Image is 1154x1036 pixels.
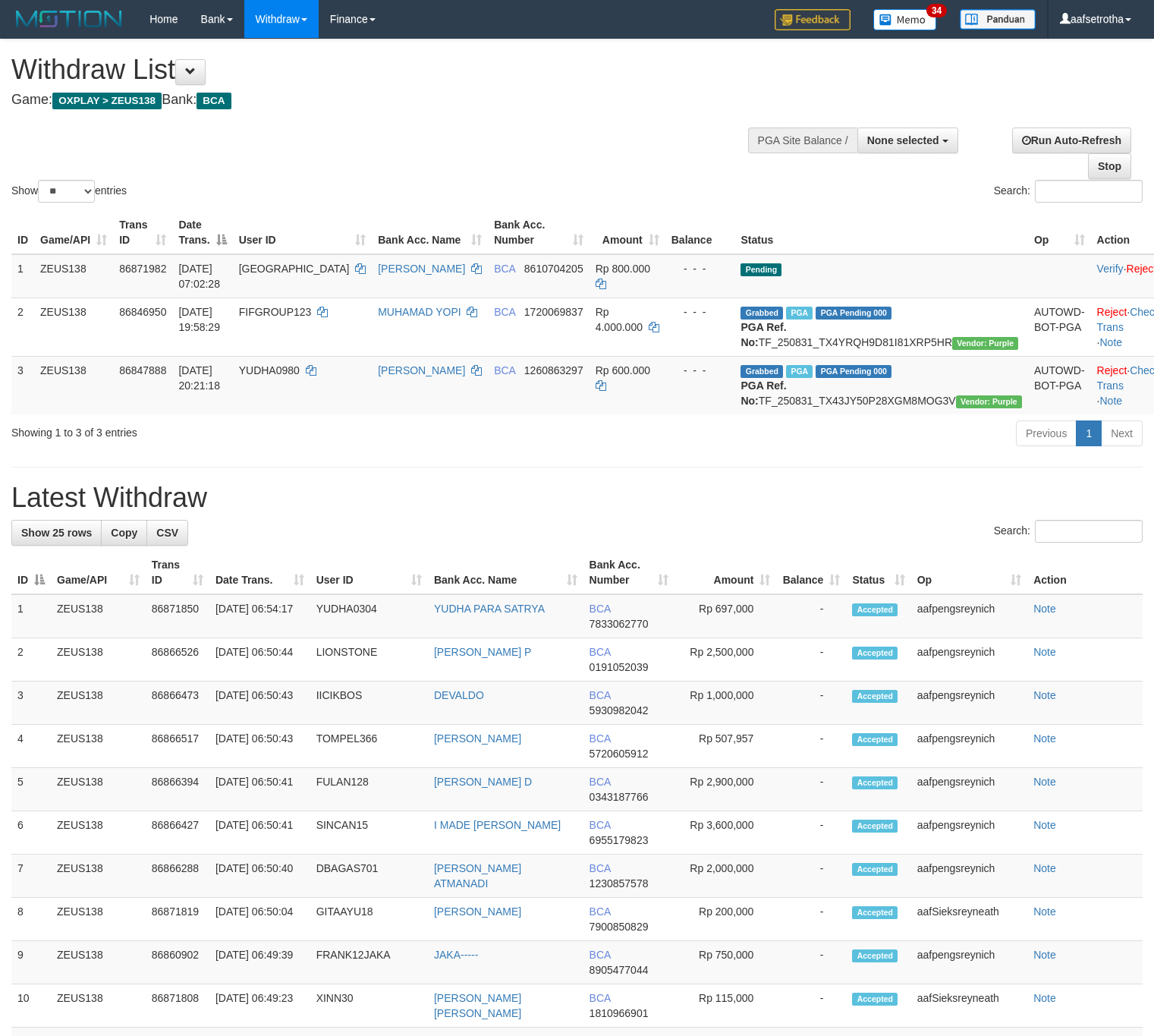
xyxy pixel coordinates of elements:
td: AUTOWD-BOT-PGA [1028,298,1091,356]
a: [PERSON_NAME] [378,263,465,275]
th: Game/API: activate to sort column ascending [51,551,146,594]
span: Accepted [852,820,898,833]
span: Rp 4.000.000 [596,306,643,333]
a: Verify [1097,263,1124,275]
a: YUDHA PARA SATRYA [434,603,545,615]
th: User ID: activate to sort column ascending [310,551,428,594]
td: 3 [11,682,51,725]
td: 2 [11,298,34,356]
img: Button%20Memo.svg [873,9,937,30]
td: 86871819 [146,898,209,941]
span: Copy 7833062770 to clipboard [590,618,649,630]
label: Search: [994,180,1143,203]
th: User ID: activate to sort column ascending [233,211,373,254]
a: Note [1033,646,1056,658]
span: Copy 1810966901 to clipboard [590,1007,649,1019]
span: YUDHA0980 [239,364,300,376]
span: BCA [590,689,611,701]
div: Showing 1 to 3 of 3 entries [11,419,470,440]
td: XINN30 [310,984,428,1028]
th: Bank Acc. Number: activate to sort column ascending [583,551,675,594]
span: 86847888 [119,364,166,376]
div: - - - [671,261,729,276]
div: - - - [671,304,729,320]
td: - [776,855,846,898]
td: [DATE] 06:49:39 [209,941,310,984]
span: Copy 0343187766 to clipboard [590,791,649,803]
span: Copy 8610704205 to clipboard [524,263,583,275]
td: Rp 200,000 [674,898,776,941]
a: Next [1101,420,1143,446]
span: CSV [156,527,178,539]
a: Show 25 rows [11,520,102,546]
span: Rp 800.000 [596,263,650,275]
span: Copy [111,527,137,539]
td: aafpengsreynich [911,855,1027,898]
span: PGA Pending [816,307,891,320]
span: Accepted [852,733,898,746]
th: Amount: activate to sort column ascending [590,211,665,254]
td: ZEUS138 [51,855,146,898]
span: BCA [590,992,611,1004]
span: FIFGROUP123 [239,306,312,318]
td: - [776,811,846,855]
td: 5 [11,768,51,811]
span: OXPLAY > ZEUS138 [52,93,162,109]
a: Stop [1088,153,1131,179]
th: Bank Acc. Number: activate to sort column ascending [488,211,590,254]
span: Accepted [852,776,898,789]
td: TF_250831_TX43JY50P28XGM8MOG3V [734,356,1028,414]
td: 4 [11,725,51,768]
td: Rp 3,600,000 [674,811,776,855]
td: ZEUS138 [51,725,146,768]
td: - [776,594,846,638]
a: Note [1033,819,1056,831]
span: Copy 6955179823 to clipboard [590,834,649,846]
span: Copy 5720605912 to clipboard [590,748,649,760]
td: 1 [11,594,51,638]
td: ZEUS138 [51,811,146,855]
span: Marked by aafnoeunsreypich [786,307,813,320]
td: Rp 750,000 [674,941,776,984]
h4: Game: Bank: [11,93,754,108]
span: BCA [590,646,611,658]
select: Showentries [38,180,95,203]
td: Rp 115,000 [674,984,776,1028]
a: Reject [1097,306,1127,318]
td: aafpengsreynich [911,594,1027,638]
th: Date Trans.: activate to sort column ascending [209,551,310,594]
span: Accepted [852,993,898,1006]
b: PGA Ref. No: [741,379,786,407]
th: Balance: activate to sort column ascending [776,551,846,594]
input: Search: [1035,520,1143,543]
a: Note [1033,992,1056,1004]
td: Rp 2,500,000 [674,638,776,682]
td: ZEUS138 [34,254,113,298]
th: ID [11,211,34,254]
span: BCA [590,862,611,874]
td: ZEUS138 [51,898,146,941]
h1: Latest Withdraw [11,483,1143,513]
td: 86866394 [146,768,209,811]
div: PGA Site Balance / [748,128,857,153]
span: Vendor URL: https://trx4.1velocity.biz [956,395,1022,408]
a: Note [1033,603,1056,615]
td: 86866288 [146,855,209,898]
td: ZEUS138 [51,768,146,811]
span: Copy 1230857578 to clipboard [590,877,649,890]
td: SINCAN15 [310,811,428,855]
span: BCA [590,603,611,615]
a: CSV [146,520,188,546]
td: [DATE] 06:50:43 [209,725,310,768]
span: Rp 600.000 [596,364,650,376]
td: aafpengsreynich [911,725,1027,768]
th: Bank Acc. Name: activate to sort column ascending [372,211,488,254]
button: None selected [857,128,958,153]
td: 86860902 [146,941,209,984]
td: [DATE] 06:50:41 [209,811,310,855]
td: 86871808 [146,984,209,1028]
a: Note [1033,862,1056,874]
a: Reject [1097,364,1127,376]
td: aafpengsreynich [911,941,1027,984]
td: TOMPEL366 [310,725,428,768]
